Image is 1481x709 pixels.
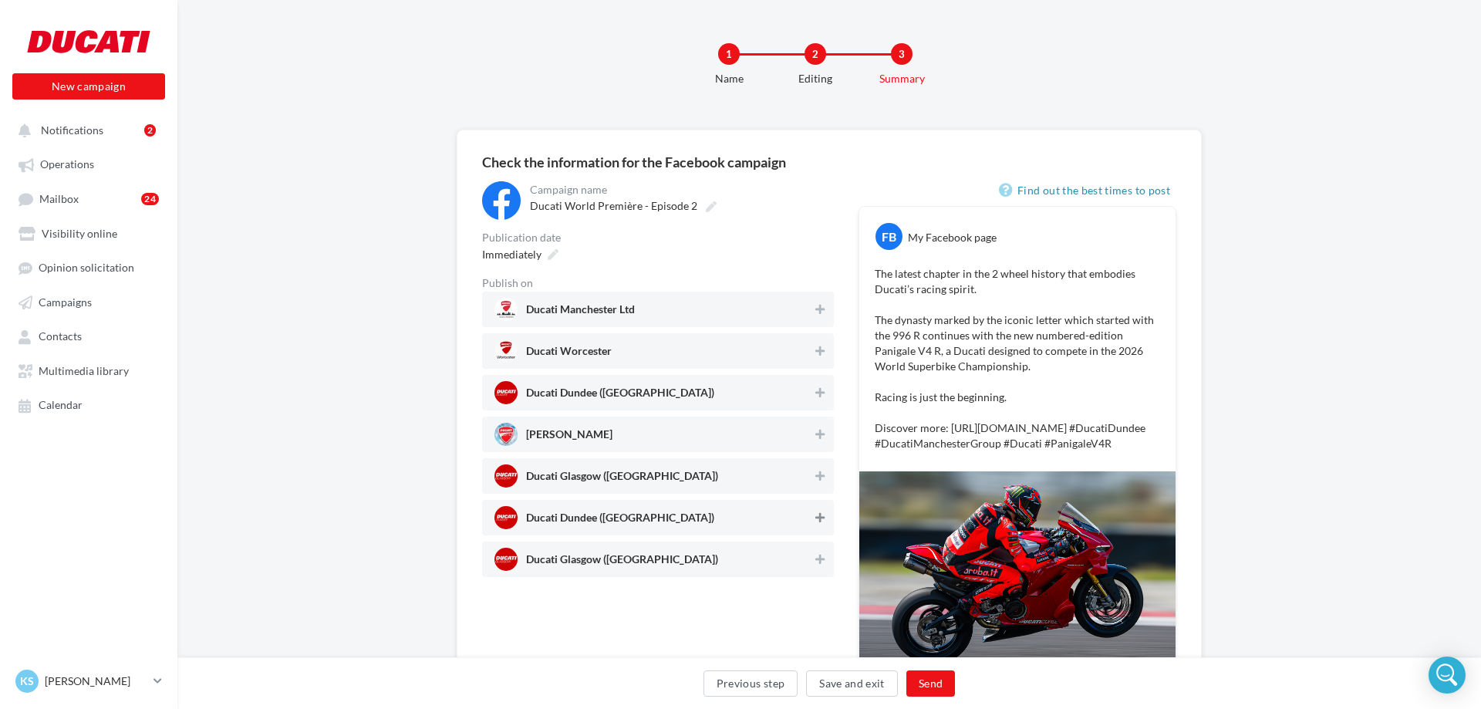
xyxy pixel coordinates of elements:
div: Summary [852,71,951,86]
div: 3 [891,43,913,65]
span: Ducati Dundee ([GEOGRAPHIC_DATA]) [526,512,714,529]
div: Name [680,71,778,86]
span: Calendar [39,399,83,412]
div: 24 [141,193,159,205]
a: Campaigns [9,288,168,316]
a: Operations [9,150,168,177]
span: Notifications [41,123,103,137]
div: Publication date [482,232,834,243]
a: Contacts [9,322,168,349]
span: Ducati Worcester [526,346,612,363]
div: 2 [144,124,156,137]
div: Open Intercom Messenger [1429,657,1466,694]
span: Ducati Glasgow ([GEOGRAPHIC_DATA]) [526,471,718,488]
span: Ducati Glasgow ([GEOGRAPHIC_DATA]) [526,554,718,571]
button: Send [906,670,955,697]
a: Mailbox24 [9,184,168,213]
a: Calendar [9,390,168,418]
button: Save and exit [806,670,898,697]
div: 2 [805,43,826,65]
p: [PERSON_NAME] [45,674,147,689]
span: Contacts [39,330,82,343]
div: FB [875,223,902,250]
button: Notifications 2 [9,116,162,143]
span: Multimedia library [39,364,129,377]
a: Find out the best times to post [999,181,1176,200]
a: Multimedia library [9,356,168,384]
span: Ducati World Première - Episode 2 [530,199,697,212]
span: Campaigns [39,295,92,309]
a: Visibility online [9,219,168,247]
div: 1 [718,43,740,65]
div: My Facebook page [908,230,997,245]
span: [PERSON_NAME] [526,429,612,446]
button: New campaign [12,73,165,100]
span: Ducati Manchester Ltd [526,304,635,321]
div: Publish on [482,278,834,289]
span: Mailbox [39,192,79,205]
span: Visibility online [42,227,117,240]
span: Operations [40,158,94,171]
span: Immediately [482,248,541,261]
div: Editing [766,71,865,86]
span: KS [20,674,34,689]
span: Opinion solicitation [39,262,134,275]
a: KS [PERSON_NAME] [12,667,165,696]
p: The latest chapter in the 2 wheel history that embodies Ducati’s racing spirit. The dynasty marke... [875,266,1160,451]
button: Previous step [703,670,798,697]
div: Campaign name [530,184,831,195]
span: Ducati Dundee ([GEOGRAPHIC_DATA]) [526,387,714,404]
div: Check the information for the Facebook campaign [482,155,1176,169]
a: Opinion solicitation [9,253,168,281]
